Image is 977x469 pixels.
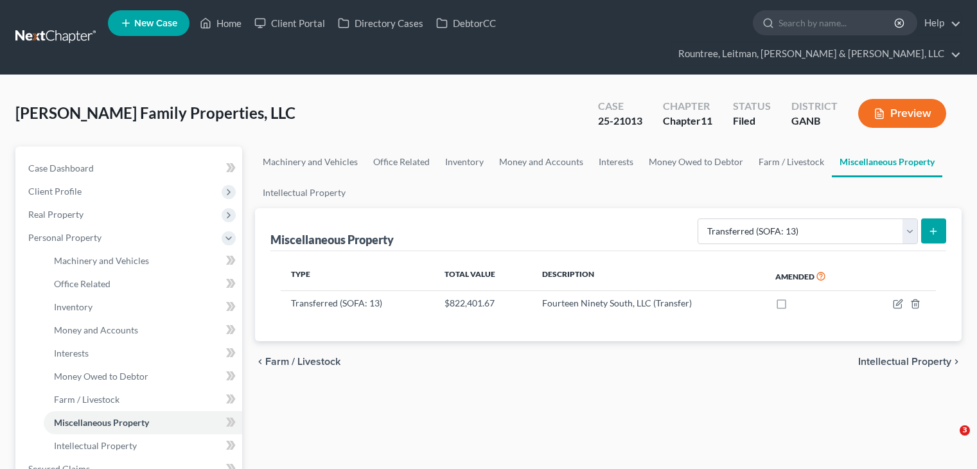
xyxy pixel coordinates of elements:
[44,434,242,457] a: Intellectual Property
[542,269,594,279] span: Description
[663,114,712,128] div: Chapter
[255,177,353,208] a: Intellectual Property
[858,99,946,128] button: Preview
[44,272,242,296] a: Office Related
[255,146,365,177] a: Machinery and Vehicles
[54,394,119,405] span: Farm / Livestock
[54,255,149,266] span: Machinery and Vehicles
[28,186,82,197] span: Client Profile
[291,269,310,279] span: Type
[960,425,970,436] span: 3
[437,146,491,177] a: Inventory
[430,12,502,35] a: DebtorCC
[491,146,591,177] a: Money and Accounts
[265,357,340,367] span: Farm / Livestock
[641,146,751,177] a: Money Owed to Debtor
[733,99,771,114] div: Status
[270,232,394,247] div: Miscellaneous Property
[542,297,692,308] span: Fourteen Ninety South, LLC (Transfer)
[193,12,248,35] a: Home
[54,324,138,335] span: Money and Accounts
[248,12,331,35] a: Client Portal
[663,99,712,114] div: Chapter
[598,114,642,128] div: 25-21013
[598,99,642,114] div: Case
[918,12,961,35] a: Help
[858,357,962,367] button: Intellectual Property chevron_right
[701,114,712,127] span: 11
[444,297,495,308] span: $822,401.67
[672,42,961,66] a: Rountree, Leitman, [PERSON_NAME] & [PERSON_NAME], LLC
[733,114,771,128] div: Filed
[44,319,242,342] a: Money and Accounts
[832,146,942,177] a: Miscellaneous Property
[591,146,641,177] a: Interests
[933,425,964,456] iframe: Intercom live chat
[44,342,242,365] a: Interests
[54,440,137,451] span: Intellectual Property
[365,146,437,177] a: Office Related
[291,297,382,308] span: Transferred (SOFA: 13)
[54,417,149,428] span: Miscellaneous Property
[44,296,242,319] a: Inventory
[54,301,92,312] span: Inventory
[255,357,265,367] i: chevron_left
[54,371,148,382] span: Money Owed to Debtor
[44,249,242,272] a: Machinery and Vehicles
[28,232,101,243] span: Personal Property
[255,357,340,367] button: chevron_left Farm / Livestock
[779,11,896,35] input: Search by name...
[751,146,832,177] a: Farm / Livestock
[331,12,430,35] a: Directory Cases
[44,411,242,434] a: Miscellaneous Property
[791,114,838,128] div: GANB
[791,99,838,114] div: District
[444,269,495,279] span: Total Value
[28,163,94,173] span: Case Dashboard
[44,388,242,411] a: Farm / Livestock
[951,357,962,367] i: chevron_right
[54,278,110,289] span: Office Related
[18,157,242,180] a: Case Dashboard
[134,19,177,28] span: New Case
[858,357,951,367] span: Intellectual Property
[28,209,84,220] span: Real Property
[15,103,295,122] span: [PERSON_NAME] Family Properties, LLC
[44,365,242,388] a: Money Owed to Debtor
[54,348,89,358] span: Interests
[775,272,814,281] span: Amended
